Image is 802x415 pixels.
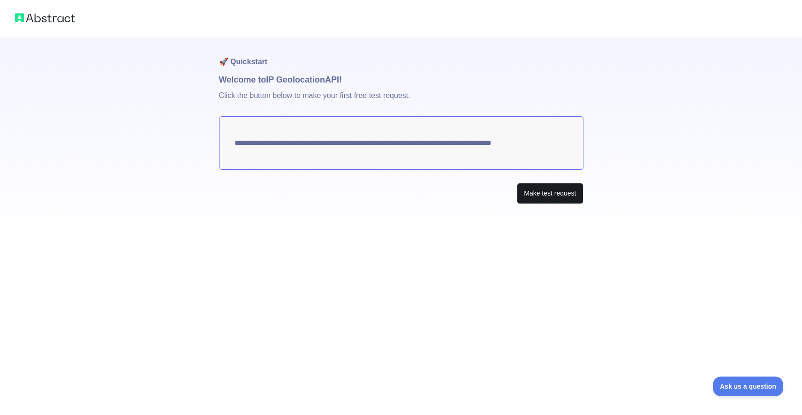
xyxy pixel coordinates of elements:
iframe: Toggle Customer Support [713,377,783,396]
h1: Welcome to IP Geolocation API! [219,73,583,86]
h1: 🚀 Quickstart [219,38,583,73]
p: Click the button below to make your first free test request. [219,86,583,116]
img: Abstract logo [15,11,75,24]
button: Make test request [517,183,583,204]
